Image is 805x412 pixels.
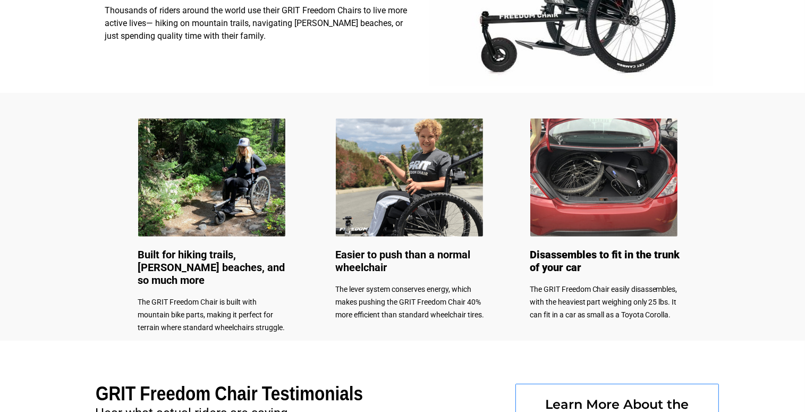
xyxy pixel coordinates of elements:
input: Get more information [38,257,129,277]
span: Easier to push than a normal wheelchair [336,248,471,274]
span: The GRIT Freedom Chair easily disassembles, with the heaviest part weighing only 25 lbs. It can f... [530,285,677,319]
span: The lever system conserves energy, which makes pushing the GRIT Freedom Chair 40% more efficient ... [336,285,485,319]
span: Disassembles to fit in the trunk of your car [530,248,680,274]
span: Built for hiking trails, [PERSON_NAME] beaches, and so much more [138,248,285,287]
span: GRIT Freedom Chair Testimonials [96,383,363,405]
span: The GRIT Freedom Chair is built with mountain bike parts, making it perfect for terrain where sta... [138,298,285,332]
span: Thousands of riders around the world use their GRIT Freedom Chairs to live more active lives— hik... [105,5,408,41]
